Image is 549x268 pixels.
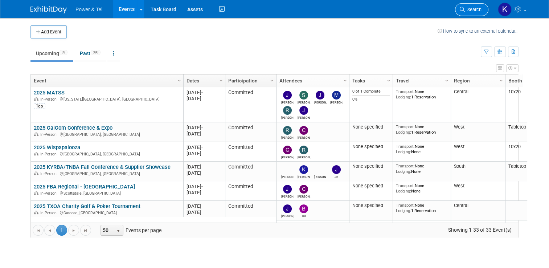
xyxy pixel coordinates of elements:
div: [DATE] [187,125,222,131]
div: None None [396,144,448,154]
div: [GEOGRAPHIC_DATA], [GEOGRAPHIC_DATA] [34,131,180,137]
div: [DATE] [187,170,222,176]
span: Transport: [396,203,415,208]
img: Josh Hopkins [283,185,292,194]
div: None 1 Reservation [396,89,448,100]
a: How to sync to an external calendar... [438,28,519,34]
td: Committed [225,181,276,201]
a: Region [454,74,500,87]
div: Chad Smith [281,154,294,159]
a: Column Settings [268,74,276,85]
a: 2025 Wispapalooza [34,144,80,151]
div: [DATE] [187,209,222,215]
div: Chad Smith [298,194,310,198]
a: Go to the first page [33,225,44,236]
div: Judd Bartley [281,213,294,218]
img: Brian Berryhill [316,165,324,174]
span: Showing 1-33 of 33 Event(s) [441,225,518,235]
img: JB Fesmire [332,165,341,174]
img: In-Person Event [34,152,38,155]
span: Column Settings [498,78,504,84]
td: West [451,122,505,142]
img: Robin Mayne [283,126,292,135]
div: 0% [352,97,390,102]
img: Judd Bartley [283,91,292,100]
td: Committed [225,122,276,142]
td: Committed [225,201,276,220]
div: Catoosa, [GEOGRAPHIC_DATA] [34,210,180,216]
a: 2025 TXOA Charity Golf & Poker Tournament [34,203,140,210]
div: Scottsdale, [GEOGRAPHIC_DATA] [34,190,180,196]
span: Column Settings [176,78,182,84]
a: Dates [187,74,220,87]
span: Search [465,7,482,12]
span: 1 [56,225,67,236]
span: Go to the previous page [47,228,53,234]
a: Attendees [279,74,344,87]
span: - [201,125,203,130]
a: Go to the previous page [44,225,55,236]
span: In-Person [40,211,59,215]
img: Robin Mayne [299,146,308,154]
span: In-Person [40,132,59,137]
a: 2025 KYRBA/TNBA Fall Conference & Supplier Showcase [34,164,171,170]
a: Column Settings [217,74,225,85]
span: Transport: [396,124,415,129]
td: Committed [225,162,276,181]
a: 2025 CalCom Conference & Expo [34,125,112,131]
div: Judd Bartley [281,100,294,104]
a: 2025 FBA Regional - [GEOGRAPHIC_DATA] [34,183,135,190]
span: Go to the next page [71,228,77,234]
div: None None [396,222,448,233]
span: - [201,90,203,95]
button: Add Event [30,25,67,38]
div: 0 of 1 Complete [352,89,390,94]
img: Chad Smith [299,126,308,135]
td: Committed [225,142,276,162]
span: Go to the first page [35,228,41,234]
div: [US_STATE][GEOGRAPHIC_DATA], [GEOGRAPHIC_DATA] [34,96,180,102]
span: Column Settings [342,78,348,84]
a: Column Settings [443,74,451,85]
td: Central [451,87,505,122]
div: [DATE] [187,144,222,150]
a: Travel [396,74,446,87]
div: 0 of 1 Complete [352,222,390,227]
div: Rob Sanders [281,174,294,179]
div: None None [396,183,448,194]
span: Column Settings [269,78,275,84]
div: [DATE] [187,190,222,196]
div: [DATE] [187,203,222,209]
a: 2025 MATSS [34,89,65,96]
a: Column Settings [497,74,505,85]
img: In-Person Event [34,97,38,101]
a: Column Settings [341,74,349,85]
span: Transport: [396,222,415,227]
span: Transport: [396,144,415,149]
img: Kelley Hood [498,3,512,16]
img: ExhibitDay [30,6,67,13]
div: Robin Mayne [298,154,310,159]
span: Column Settings [444,78,450,84]
span: Transport: [396,183,415,188]
img: In-Person Event [34,191,38,195]
td: West [451,142,505,162]
div: Kevin Wilkes [298,174,310,179]
span: Lodging: [396,130,411,135]
span: Lodging: [396,94,411,100]
div: Scott Perkins [298,100,310,104]
img: Ron Rafalzik [283,106,292,115]
td: Central [451,201,505,220]
div: None specified [352,183,390,189]
img: In-Person Event [34,211,38,214]
img: In-Person Event [34,132,38,136]
div: None specified [352,144,390,150]
td: [GEOGRAPHIC_DATA] [451,220,505,240]
span: - [201,164,203,170]
img: Rob Sanders [283,165,292,174]
td: West [451,181,505,201]
span: Lodging: [396,169,411,174]
div: None None [396,163,448,174]
img: Chad Smith [299,185,308,194]
a: Column Settings [385,74,393,85]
